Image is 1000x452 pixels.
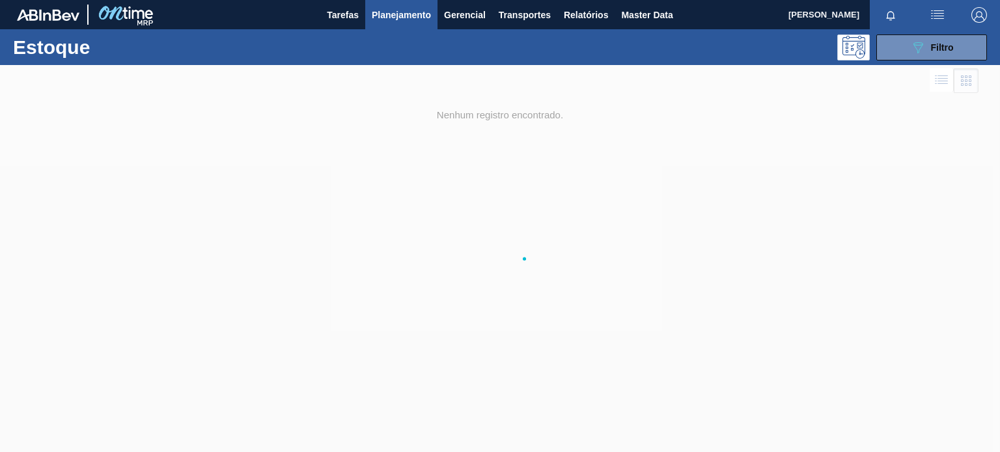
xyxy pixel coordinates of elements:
[931,42,954,53] span: Filtro
[327,7,359,23] span: Tarefas
[876,34,987,60] button: Filtro
[444,7,486,23] span: Gerencial
[499,7,551,23] span: Transportes
[870,6,911,24] button: Notificações
[17,9,79,21] img: TNhmsLtSVTkK8tSr43FrP2fwEKptu5GPRR3wAAAABJRU5ErkJggg==
[930,7,945,23] img: userActions
[13,40,200,55] h1: Estoque
[971,7,987,23] img: Logout
[564,7,608,23] span: Relatórios
[837,34,870,60] div: Pogramando: nenhum usuário selecionado
[621,7,673,23] span: Master Data
[372,7,431,23] span: Planejamento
